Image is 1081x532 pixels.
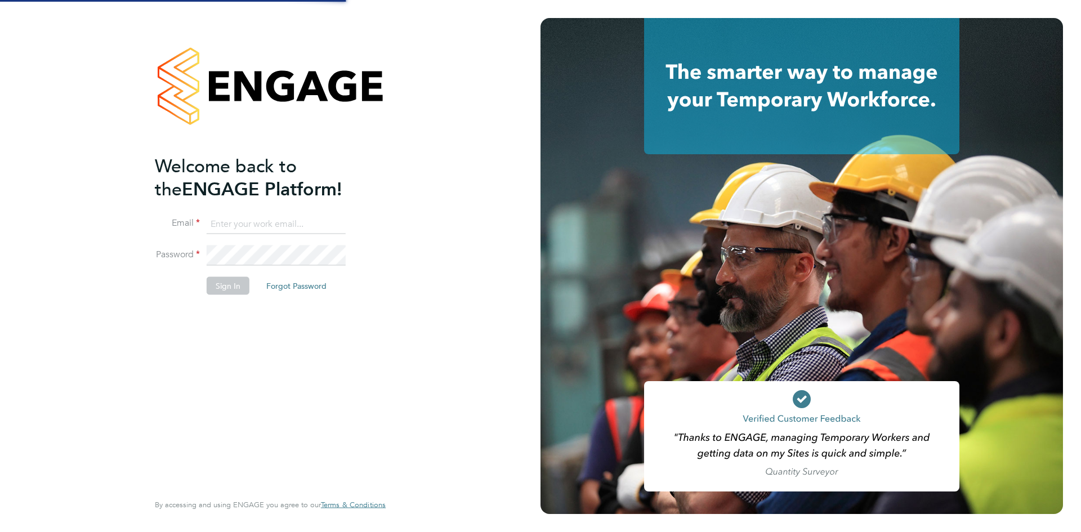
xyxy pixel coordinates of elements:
a: Terms & Conditions [321,500,386,509]
button: Sign In [207,277,249,295]
span: Terms & Conditions [321,500,386,509]
button: Forgot Password [257,277,336,295]
h2: ENGAGE Platform! [155,154,374,200]
span: By accessing and using ENGAGE you agree to our [155,500,386,509]
label: Email [155,217,200,229]
input: Enter your work email... [207,214,346,234]
span: Welcome back to the [155,155,297,200]
label: Password [155,249,200,261]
